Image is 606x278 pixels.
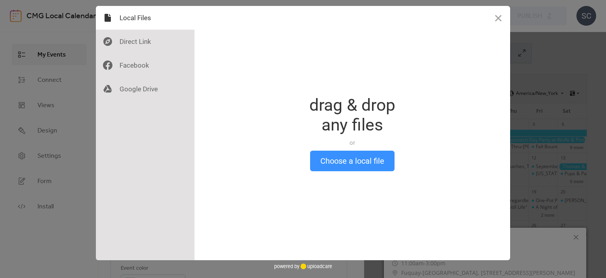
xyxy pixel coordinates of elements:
div: Direct Link [96,30,195,53]
button: Choose a local file [310,151,395,171]
div: or [309,139,395,147]
button: Close [486,6,510,30]
div: powered by [274,260,332,272]
div: drag & drop any files [309,95,395,135]
div: Google Drive [96,77,195,101]
div: Facebook [96,53,195,77]
div: Local Files [96,6,195,30]
a: uploadcare [299,263,332,269]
